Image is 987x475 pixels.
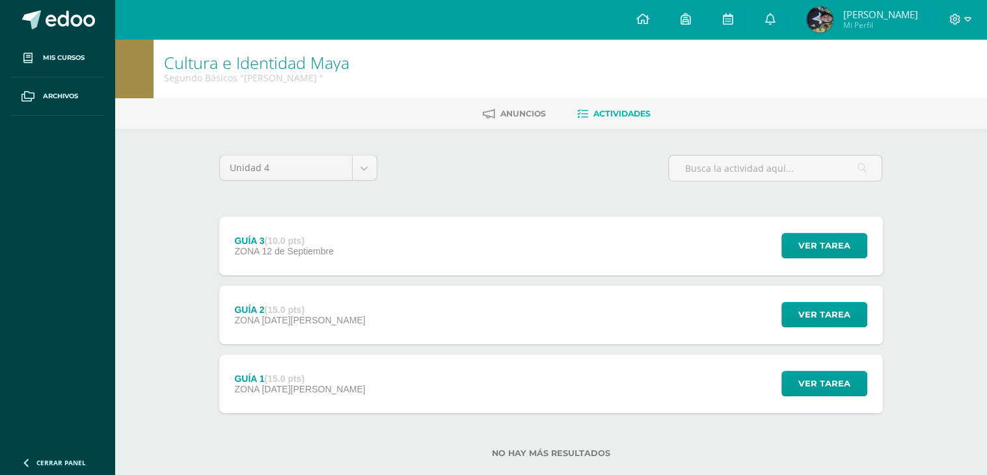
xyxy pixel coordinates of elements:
[43,91,78,102] span: Archivos
[234,305,365,315] div: GUÍA 2
[807,7,833,33] img: 9f492207840c88f326296e4ea64a22d4.png
[164,51,349,74] a: Cultura e Identidad Maya
[43,53,85,63] span: Mis cursos
[220,156,377,180] a: Unidad 4
[234,315,259,325] span: ZONA
[593,109,651,118] span: Actividades
[234,246,259,256] span: ZONA
[234,384,259,394] span: ZONA
[10,77,104,116] a: Archivos
[483,103,546,124] a: Anuncios
[36,458,86,467] span: Cerrar panel
[781,371,867,396] button: Ver tarea
[10,39,104,77] a: Mis cursos
[500,109,546,118] span: Anuncios
[781,302,867,327] button: Ver tarea
[262,315,365,325] span: [DATE][PERSON_NAME]
[843,20,917,31] span: Mi Perfil
[219,448,883,458] label: No hay más resultados
[265,373,304,384] strong: (15.0 pts)
[669,156,882,181] input: Busca la actividad aquí...
[265,305,304,315] strong: (15.0 pts)
[262,384,365,394] span: [DATE][PERSON_NAME]
[265,236,304,246] strong: (10.0 pts)
[164,72,349,84] div: Segundo Básicos 'Miguel Angel '
[798,234,850,258] span: Ver tarea
[164,53,349,72] h1: Cultura e Identidad Maya
[781,233,867,258] button: Ver tarea
[234,373,365,384] div: GUÍA 1
[843,8,917,21] span: [PERSON_NAME]
[577,103,651,124] a: Actividades
[798,303,850,327] span: Ver tarea
[262,246,334,256] span: 12 de Septiembre
[230,156,342,180] span: Unidad 4
[234,236,334,246] div: GUÍA 3
[798,372,850,396] span: Ver tarea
